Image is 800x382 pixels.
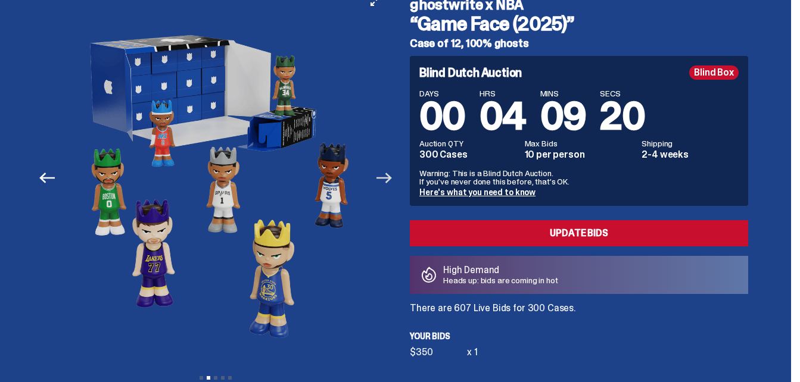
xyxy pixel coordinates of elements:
[540,92,586,141] span: 09
[410,332,748,340] p: Your bids
[410,14,748,33] h3: “Game Face (2025)”
[689,65,739,80] div: Blind Box
[419,67,522,79] h4: Blind Dutch Auction
[410,303,748,313] p: There are 607 Live Bids for 300 Cases.
[221,376,225,380] button: View slide 4
[419,150,518,159] dd: 300 Cases
[600,92,645,141] span: 20
[480,92,526,141] span: 04
[480,89,526,98] span: HRS
[600,89,645,98] span: SECS
[419,139,518,148] dt: Auction QTY
[207,376,210,380] button: View slide 2
[525,150,635,159] dd: 10 per person
[642,139,739,148] dt: Shipping
[228,376,232,380] button: View slide 5
[419,187,536,198] a: Here's what you need to know
[443,265,558,275] p: High Demand
[410,38,748,49] h5: Case of 12, 100% ghosts
[443,276,558,284] p: Heads up: bids are coming in hot
[34,165,60,191] button: Previous
[467,347,478,357] div: x 1
[642,150,739,159] dd: 2-4 weeks
[200,376,203,380] button: View slide 1
[410,220,748,246] a: Update Bids
[410,347,467,357] div: $350
[371,165,397,191] button: Next
[419,89,465,98] span: DAYS
[525,139,635,148] dt: Max Bids
[419,169,739,186] p: Warning: This is a Blind Dutch Auction. If you’ve never done this before, that’s OK.
[214,376,217,380] button: View slide 3
[419,92,465,141] span: 00
[540,89,586,98] span: MINS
